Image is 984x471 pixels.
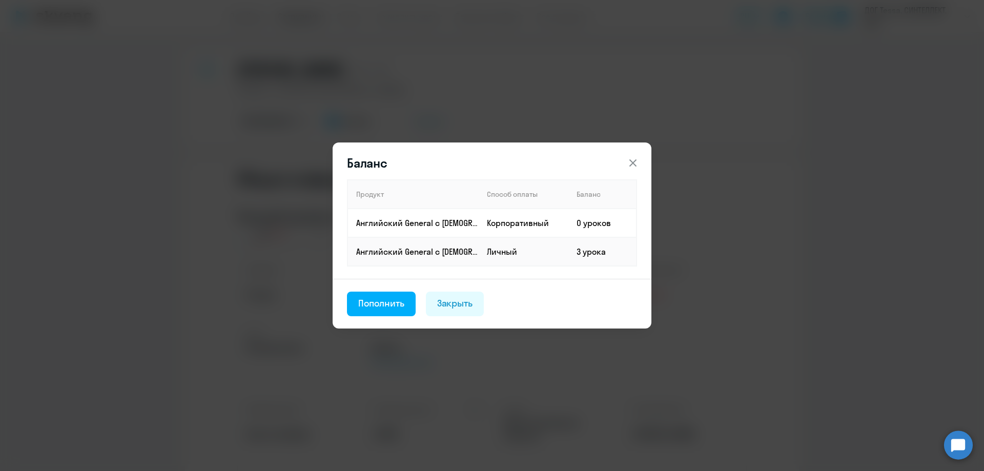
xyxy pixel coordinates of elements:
header: Баланс [333,155,651,171]
td: 0 уроков [568,209,637,237]
th: Баланс [568,180,637,209]
td: Личный [479,237,568,266]
th: Способ оплаты [479,180,568,209]
div: Пополнить [358,297,404,310]
p: Английский General с [DEMOGRAPHIC_DATA] преподавателем [356,217,478,229]
th: Продукт [347,180,479,209]
button: Пополнить [347,292,416,316]
td: Корпоративный [479,209,568,237]
p: Английский General с [DEMOGRAPHIC_DATA] преподавателем [356,246,478,257]
td: 3 урока [568,237,637,266]
div: Закрыть [437,297,473,310]
button: Закрыть [426,292,484,316]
